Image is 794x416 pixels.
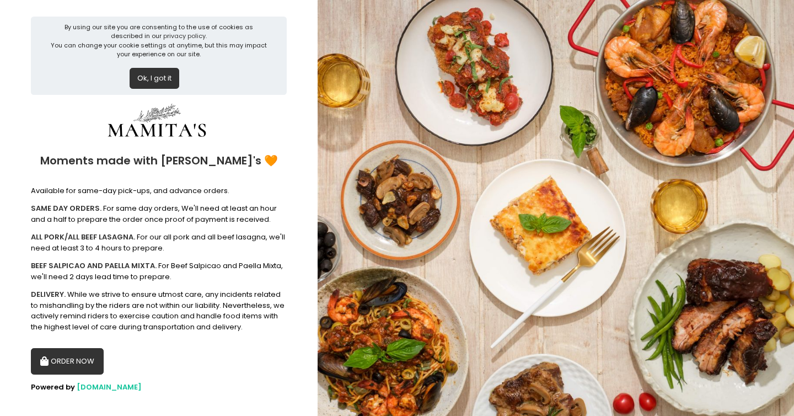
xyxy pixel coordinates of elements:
[31,143,287,178] div: Moments made with [PERSON_NAME]'s 🧡
[31,289,287,332] div: While we strive to ensure utmost care, any incidents related to mishandling by the riders are not...
[31,260,287,282] div: For Beef Salpicao and Paella Mixta, we'll need 2 days lead time to prepare.
[31,203,101,214] b: SAME DAY ORDERS.
[74,102,240,143] img: Mamitas PH
[163,31,207,40] a: privacy policy.
[31,185,287,196] div: Available for same-day pick-ups, and advance orders.
[77,382,142,392] a: [DOMAIN_NAME]
[31,232,135,242] b: ALL PORK/ALL BEEF LASAGNA.
[31,382,287,393] div: Powered by
[31,232,287,253] div: For our all pork and all beef lasagna, we'll need at least 3 to 4 hours to prepare.
[31,203,287,225] div: For same day orders, We'll need at least an hour and a half to prepare the order once proof of pa...
[130,68,179,89] button: Ok, I got it
[31,348,104,375] button: ORDER NOW
[50,23,269,59] div: By using our site you are consenting to the use of cookies as described in our You can change you...
[31,289,66,300] b: DELIVERY.
[31,260,157,271] b: BEEF SALPICAO AND PAELLA MIXTA.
